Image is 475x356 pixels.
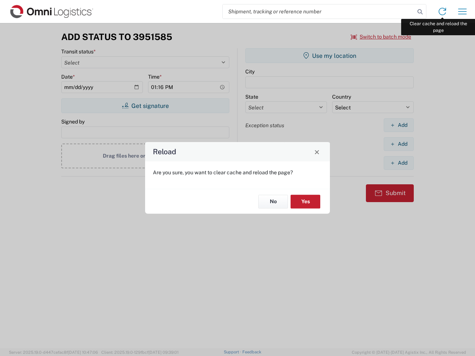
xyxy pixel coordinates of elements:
p: Are you sure, you want to clear cache and reload the page? [153,169,322,176]
button: No [258,195,288,208]
button: Close [312,146,322,157]
h4: Reload [153,146,176,157]
input: Shipment, tracking or reference number [223,4,415,19]
button: Yes [291,195,320,208]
